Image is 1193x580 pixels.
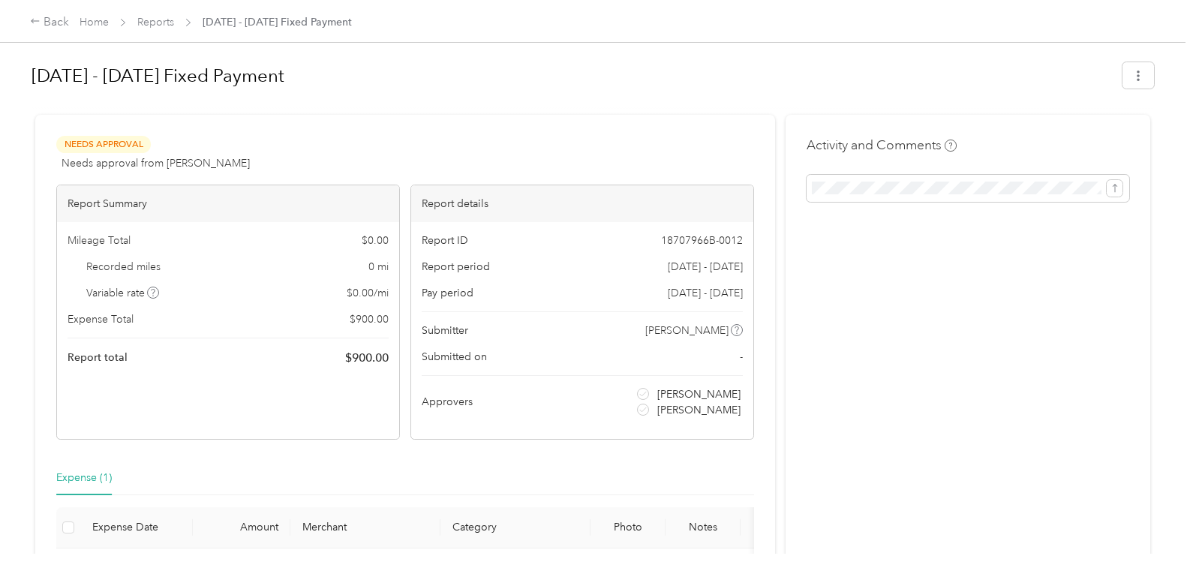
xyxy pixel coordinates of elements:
span: Pay period [422,285,473,301]
span: Recorded miles [86,259,161,275]
a: Reports [137,16,174,29]
span: $ 900.00 [350,311,389,327]
div: Report details [411,185,753,222]
h1: Sep 1 - 30, 2025 Fixed Payment [32,58,1112,94]
iframe: Everlance-gr Chat Button Frame [1109,496,1193,580]
span: $ 900.00 [345,349,389,367]
span: [PERSON_NAME] [657,386,741,402]
div: Expense (1) [56,470,112,486]
span: Submitter [422,323,468,338]
th: Tags [741,507,801,548]
span: - [740,349,743,365]
th: Photo [590,507,666,548]
div: Back [30,14,69,32]
span: [DATE] - [DATE] [668,285,743,301]
th: Amount [193,507,290,548]
span: Submitted on [422,349,487,365]
span: [PERSON_NAME] [645,323,729,338]
span: Mileage Total [68,233,131,248]
span: [DATE] - [DATE] [668,259,743,275]
span: $ 0.00 [362,233,389,248]
span: 0 mi [368,259,389,275]
span: [DATE] - [DATE] Fixed Payment [203,14,352,30]
span: Needs Approval [56,136,151,153]
span: Variable rate [86,285,160,301]
h4: Activity and Comments [807,136,957,155]
div: Report Summary [57,185,399,222]
span: 18707966B-0012 [661,233,743,248]
span: Needs approval from [PERSON_NAME] [62,155,250,171]
th: Merchant [290,507,440,548]
span: Report ID [422,233,468,248]
th: Category [440,507,590,548]
div: Tags [753,521,789,533]
th: Expense Date [80,507,193,548]
a: Home [80,16,109,29]
span: $ 0.00 / mi [347,285,389,301]
span: [PERSON_NAME] [657,402,741,418]
th: Notes [666,507,741,548]
span: Expense Total [68,311,134,327]
span: Report total [68,350,128,365]
span: Report period [422,259,490,275]
span: Approvers [422,394,473,410]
